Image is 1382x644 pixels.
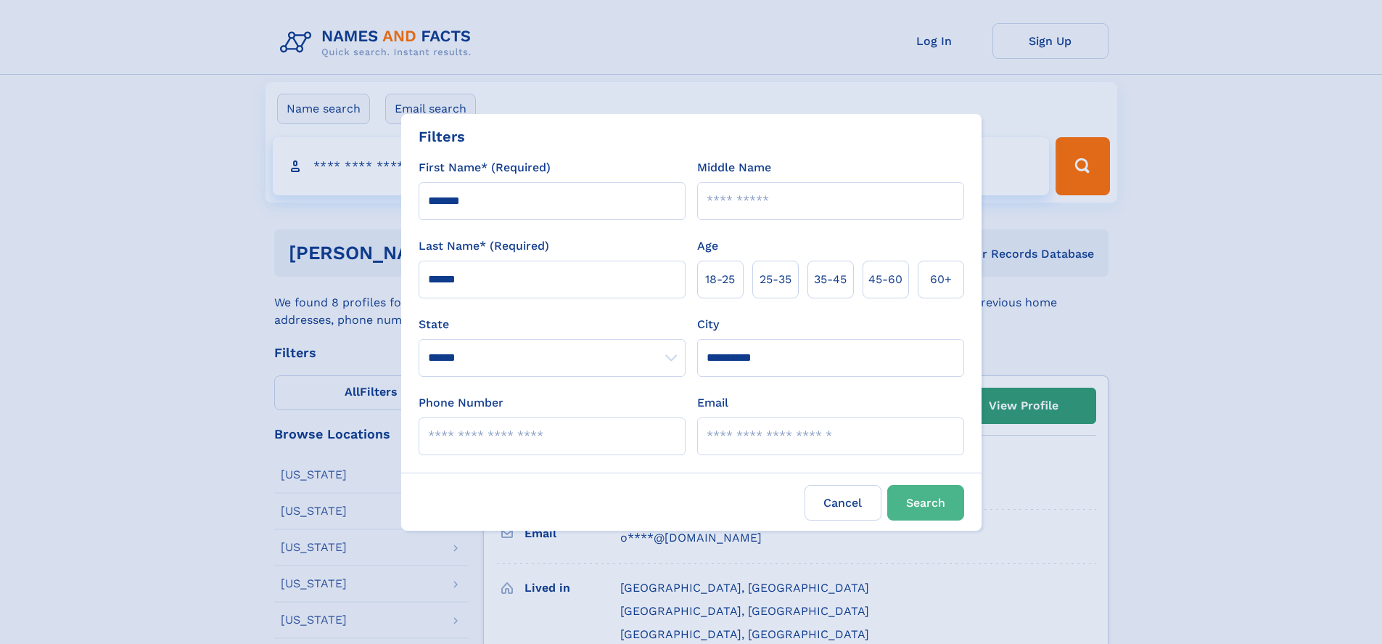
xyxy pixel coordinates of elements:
label: City [697,316,719,333]
span: 25‑35 [760,271,791,288]
span: 35‑45 [814,271,847,288]
span: 60+ [930,271,952,288]
label: Last Name* (Required) [419,237,549,255]
label: Phone Number [419,394,503,412]
div: Filters [419,126,465,147]
label: State [419,316,686,333]
span: 45‑60 [868,271,902,288]
label: Cancel [805,485,881,521]
label: Email [697,394,728,412]
label: Middle Name [697,159,771,176]
label: First Name* (Required) [419,159,551,176]
label: Age [697,237,718,255]
button: Search [887,485,964,521]
span: 18‑25 [705,271,735,288]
